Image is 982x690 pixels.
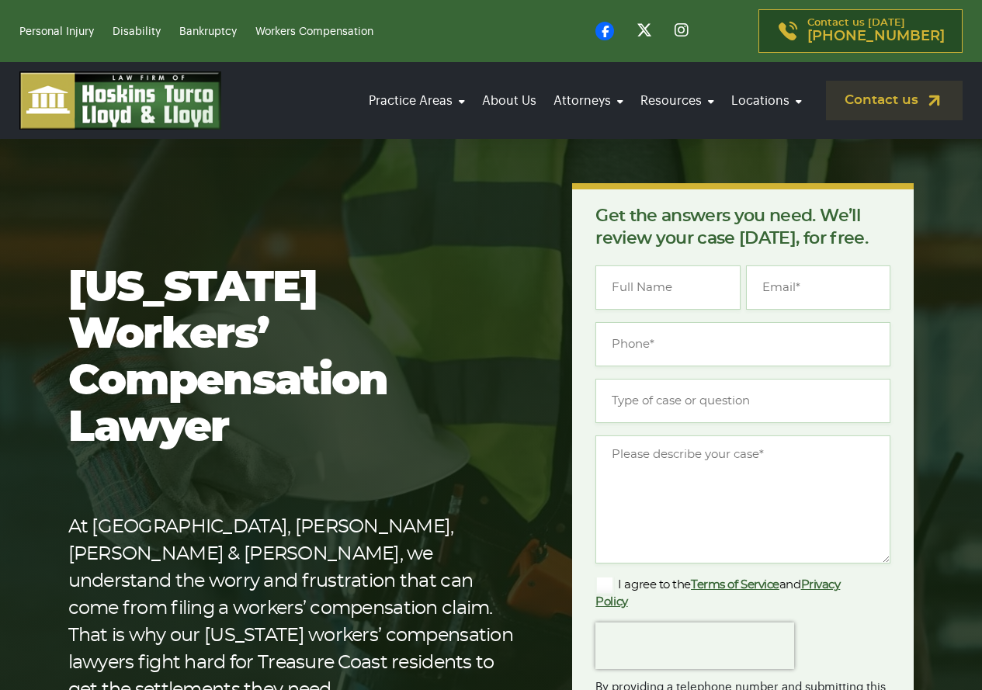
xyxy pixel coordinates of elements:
[113,26,161,37] a: Disability
[826,81,963,120] a: Contact us
[255,26,373,37] a: Workers Compensation
[758,9,963,53] a: Contact us [DATE][PHONE_NUMBER]
[691,579,779,591] a: Terms of Service
[364,79,470,123] a: Practice Areas
[807,18,945,44] p: Contact us [DATE]
[477,79,541,123] a: About Us
[595,379,890,423] input: Type of case or question
[746,265,890,310] input: Email*
[19,26,94,37] a: Personal Injury
[727,79,807,123] a: Locations
[68,265,523,452] h1: [US_STATE] Workers’ Compensation Lawyer
[595,322,890,366] input: Phone*
[595,622,794,669] iframe: reCAPTCHA
[807,29,945,44] span: [PHONE_NUMBER]
[179,26,237,37] a: Bankruptcy
[595,576,866,610] label: I agree to the and
[595,265,740,310] input: Full Name
[636,79,719,123] a: Resources
[549,79,628,123] a: Attorneys
[595,205,890,250] p: Get the answers you need. We’ll review your case [DATE], for free.
[19,71,221,130] img: logo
